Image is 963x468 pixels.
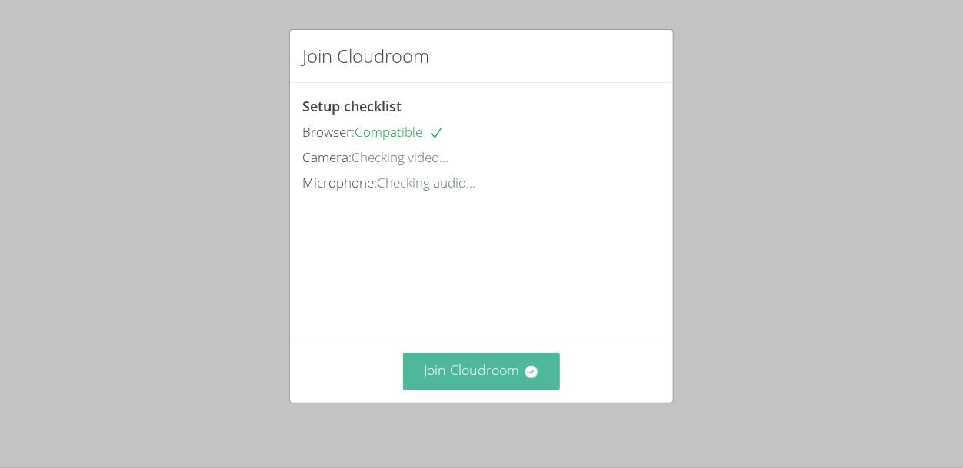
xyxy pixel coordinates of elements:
span: Camera: [302,148,352,166]
span: Checking video... [352,148,448,166]
span: Microphone: [302,174,377,191]
h2: Join Cloudroom [302,42,429,70]
span: Checking audio... [377,174,475,191]
span: Compatible [355,123,444,141]
span: Setup checklist [302,97,402,115]
button: Join Cloudroom [403,353,561,390]
span: Browser: [302,123,355,141]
